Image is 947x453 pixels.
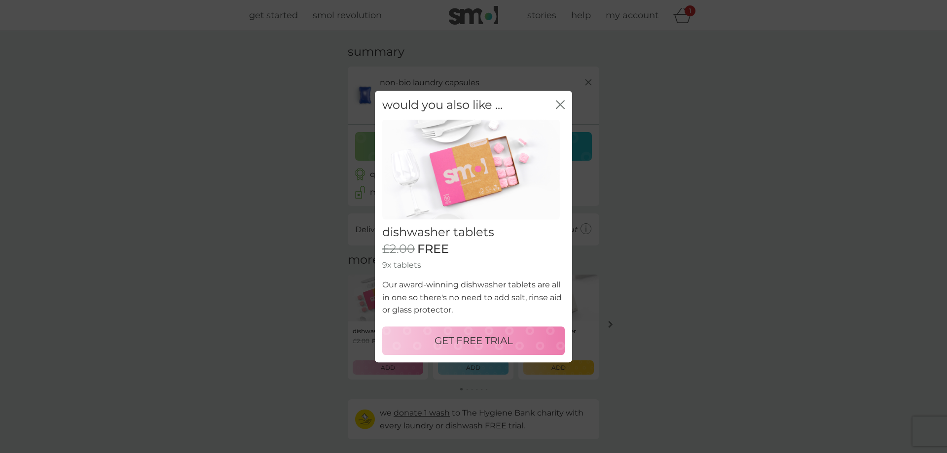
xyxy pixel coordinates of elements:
span: FREE [417,242,449,256]
p: 9x tablets [382,259,565,272]
p: GET FREE TRIAL [435,333,513,348]
button: close [556,100,565,110]
button: GET FREE TRIAL [382,326,565,355]
p: Our award-winning dishwasher tablets are all in one so there's no need to add salt, rinse aid or ... [382,279,565,316]
h2: dishwasher tablets [382,225,565,240]
span: £2.00 [382,242,415,256]
h2: would you also like ... [382,98,503,112]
